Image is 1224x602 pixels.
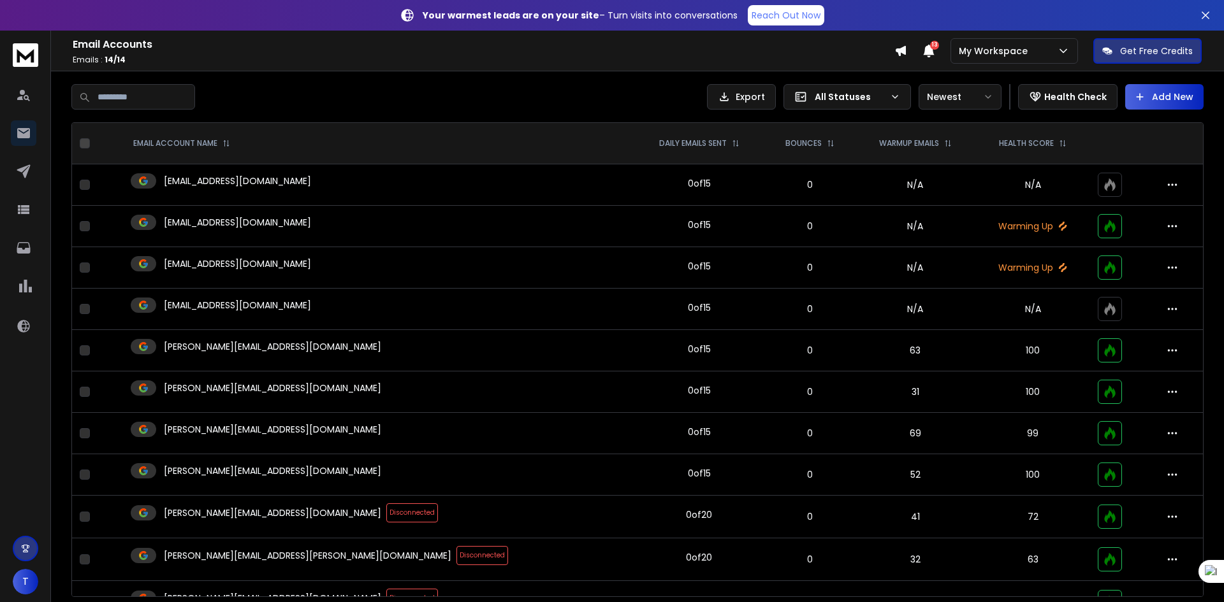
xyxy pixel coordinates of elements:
p: [EMAIL_ADDRESS][DOMAIN_NAME] [164,299,311,312]
td: 63 [855,330,976,371]
p: My Workspace [959,45,1033,57]
span: 13 [930,41,939,50]
p: 0 [772,261,847,274]
td: 52 [855,454,976,496]
button: T [13,569,38,594]
p: Health Check [1044,90,1107,103]
p: BOUNCES [785,138,822,148]
p: [PERSON_NAME][EMAIL_ADDRESS][DOMAIN_NAME] [164,382,381,394]
img: logo [13,43,38,67]
span: Disconnected [456,546,508,565]
strong: Your warmest leads are on your site [423,9,599,22]
p: [EMAIL_ADDRESS][DOMAIN_NAME] [164,216,311,229]
td: 63 [976,538,1090,581]
button: Add New [1125,84,1204,110]
p: 0 [772,468,847,481]
td: N/A [855,247,976,289]
div: 0 of 20 [686,551,712,564]
td: 100 [976,371,1090,413]
p: Get Free Credits [1120,45,1193,57]
td: N/A [855,289,976,330]
a: Reach Out Now [748,5,824,25]
p: 0 [772,303,847,315]
p: DAILY EMAILS SENT [659,138,727,148]
p: [EMAIL_ADDRESS][DOMAIN_NAME] [164,175,311,187]
span: 14 / 14 [105,54,126,65]
td: 72 [976,496,1090,538]
td: 100 [976,330,1090,371]
p: Warming Up [984,220,1082,233]
div: 0 of 15 [688,343,711,355]
td: 32 [855,538,976,581]
div: EMAIL ACCOUNT NAME [133,138,230,148]
p: [PERSON_NAME][EMAIL_ADDRESS][DOMAIN_NAME] [164,506,381,519]
td: 41 [855,496,976,538]
div: 0 of 20 [686,508,712,521]
div: 0 of 15 [688,177,711,190]
td: 31 [855,371,976,413]
p: 0 [772,510,847,523]
div: 0 of 15 [688,260,711,273]
button: Health Check [1018,84,1118,110]
td: 99 [976,413,1090,454]
p: Warming Up [984,261,1082,274]
p: HEALTH SCORE [999,138,1054,148]
p: – Turn visits into conversations [423,9,738,22]
td: N/A [855,164,976,206]
div: 0 of 15 [688,426,711,438]
div: 0 of 15 [688,467,711,480]
td: 100 [976,454,1090,496]
p: WARMUP EMAILS [879,138,939,148]
p: Emails : [73,55,894,65]
p: [PERSON_NAME][EMAIL_ADDRESS][DOMAIN_NAME] [164,423,381,436]
h1: Email Accounts [73,37,894,52]
p: Reach Out Now [752,9,820,22]
div: 0 of 15 [688,219,711,231]
p: 0 [772,553,847,566]
button: Newest [919,84,1002,110]
div: 0 of 15 [688,384,711,397]
div: 0 of 15 [688,301,711,314]
p: All Statuses [815,90,885,103]
button: Export [707,84,776,110]
p: 0 [772,344,847,357]
p: 0 [772,385,847,398]
p: 0 [772,220,847,233]
p: [PERSON_NAME][EMAIL_ADDRESS][DOMAIN_NAME] [164,340,381,353]
p: [EMAIL_ADDRESS][DOMAIN_NAME] [164,257,311,270]
p: N/A [984,178,1082,191]
p: [PERSON_NAME][EMAIL_ADDRESS][DOMAIN_NAME] [164,464,381,477]
button: Get Free Credits [1093,38,1202,64]
td: N/A [855,206,976,247]
span: Disconnected [386,503,438,522]
td: 69 [855,413,976,454]
p: [PERSON_NAME][EMAIL_ADDRESS][PERSON_NAME][DOMAIN_NAME] [164,549,451,562]
p: N/A [984,303,1082,315]
p: 0 [772,178,847,191]
p: 0 [772,427,847,440]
